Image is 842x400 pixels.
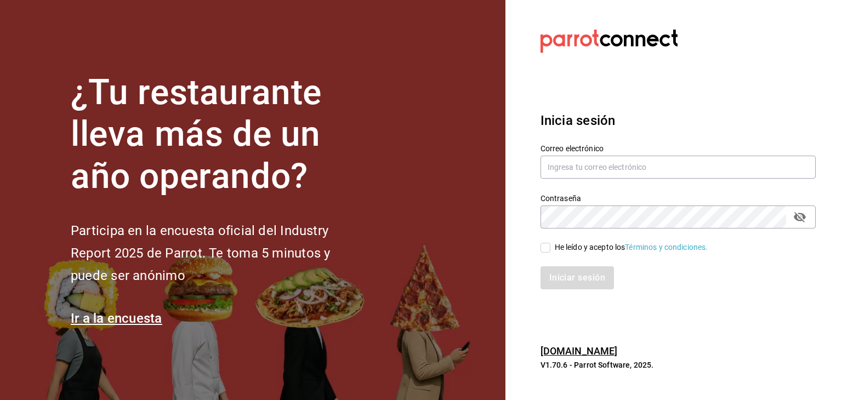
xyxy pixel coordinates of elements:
label: Correo electrónico [541,144,816,152]
a: [DOMAIN_NAME] [541,345,618,357]
label: Contraseña [541,194,816,202]
a: Términos y condiciones. [625,243,708,252]
div: He leído y acepto los [555,242,708,253]
h2: Participa en la encuesta oficial del Industry Report 2025 de Parrot. Te toma 5 minutos y puede se... [71,220,367,287]
a: Ir a la encuesta [71,311,162,326]
button: passwordField [790,208,809,226]
p: V1.70.6 - Parrot Software, 2025. [541,359,816,370]
input: Ingresa tu correo electrónico [541,156,816,179]
h3: Inicia sesión [541,111,816,130]
h1: ¿Tu restaurante lleva más de un año operando? [71,72,367,198]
